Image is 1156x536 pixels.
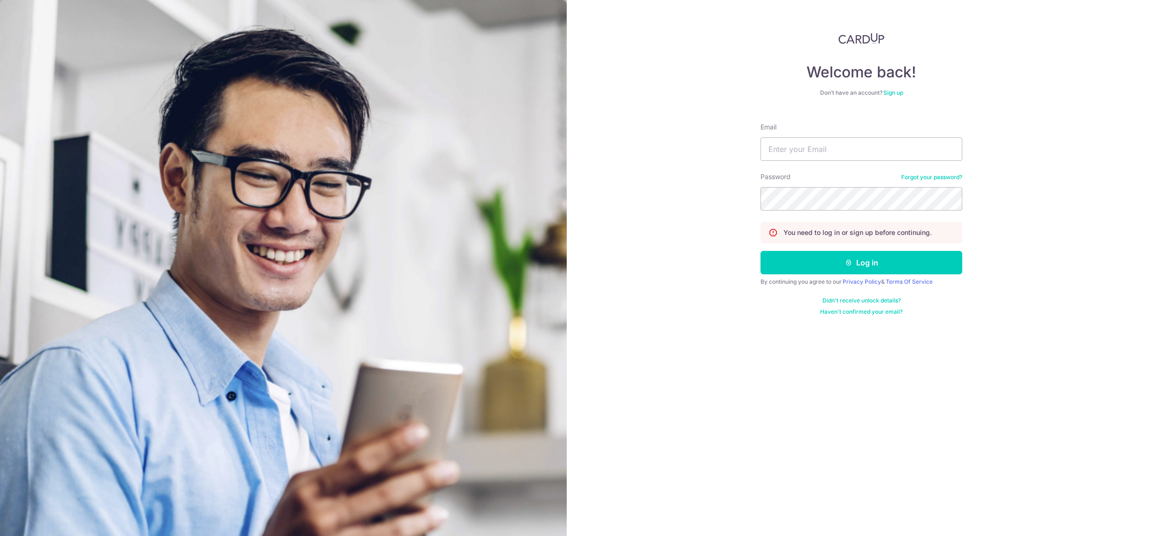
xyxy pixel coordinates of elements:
a: Didn't receive unlock details? [822,297,901,304]
div: By continuing you agree to our & [761,278,962,286]
h4: Welcome back! [761,63,962,82]
label: Email [761,122,776,132]
img: CardUp Logo [838,33,884,44]
a: Sign up [883,89,903,96]
label: Password [761,172,791,181]
a: Terms Of Service [886,278,933,285]
p: You need to log in or sign up before continuing. [783,228,932,237]
div: Don’t have an account? [761,89,962,97]
a: Haven't confirmed your email? [820,308,903,316]
a: Privacy Policy [843,278,881,285]
a: Forgot your password? [901,174,962,181]
button: Log in [761,251,962,274]
input: Enter your Email [761,137,962,161]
